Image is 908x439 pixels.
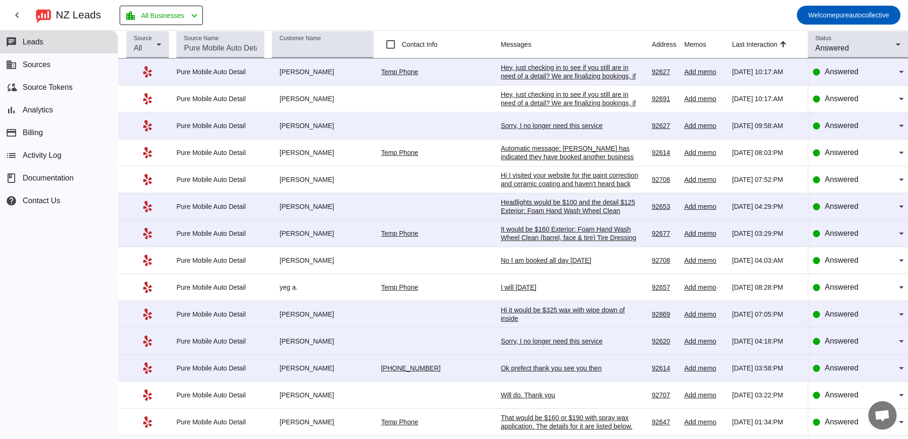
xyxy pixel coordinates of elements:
[684,229,725,238] div: Add memo
[272,229,373,238] div: [PERSON_NAME]
[652,148,677,157] div: 92614
[501,121,643,130] div: Sorry, I no longer need this service
[652,95,677,103] div: 92691
[142,282,153,293] mat-icon: Yelp
[381,364,441,372] a: [PHONE_NUMBER]
[176,202,264,211] div: Pure Mobile Auto Detail
[23,83,73,92] span: Source Tokens
[501,337,643,345] div: Sorry, I no longer need this service
[825,175,858,183] span: Answered
[732,337,800,345] div: [DATE] 04:18:PM
[501,283,643,292] div: I will [DATE]
[501,306,643,323] div: Hi it would be $325 wax with wipe down of inside
[272,256,373,265] div: [PERSON_NAME]
[176,256,264,265] div: Pure Mobile Auto Detail
[652,229,677,238] div: 92677
[652,121,677,130] div: 92627
[6,150,17,161] mat-icon: list
[23,129,43,137] span: Billing
[176,283,264,292] div: Pure Mobile Auto Detail
[732,256,800,265] div: [DATE] 04:03:AM
[23,106,53,114] span: Analytics
[134,35,152,42] mat-label: Source
[272,364,373,372] div: [PERSON_NAME]
[142,66,153,77] mat-icon: Yelp
[6,195,17,207] mat-icon: help
[23,174,74,182] span: Documentation
[732,310,800,318] div: [DATE] 07:05:PM
[176,391,264,399] div: Pure Mobile Auto Detail
[732,364,800,372] div: [DATE] 03:58:PM
[501,198,643,258] div: Headlights would be $100 and the detail $125 Exterior: Foam Hand Wash Wheel Clean (barrel, face &...
[825,418,858,426] span: Answered
[142,120,153,131] mat-icon: Yelp
[732,229,800,238] div: [DATE] 03:29:PM
[652,31,684,59] th: Address
[6,104,17,116] mat-icon: bar_chart
[501,256,643,265] div: No I am booked all day [DATE]
[652,256,677,265] div: 92708
[272,418,373,426] div: [PERSON_NAME]
[684,202,725,211] div: Add memo
[176,418,264,426] div: Pure Mobile Auto Detail
[36,7,51,23] img: logo
[684,337,725,345] div: Add memo
[797,6,900,25] button: Welcomepureautocollective
[684,364,725,372] div: Add memo
[272,95,373,103] div: [PERSON_NAME]
[825,283,858,291] span: Answered
[272,175,373,184] div: [PERSON_NAME]
[142,389,153,401] mat-icon: Yelp
[189,10,200,21] mat-icon: chevron_left
[23,38,44,46] span: Leads
[732,68,800,76] div: [DATE] 10:17:AM
[176,337,264,345] div: Pure Mobile Auto Detail
[732,121,800,130] div: [DATE] 09:58:AM
[684,175,725,184] div: Add memo
[501,31,652,59] th: Messages
[184,43,257,54] input: Pure Mobile Auto Detail
[125,10,136,21] mat-icon: location_city
[652,202,677,211] div: 92653
[825,229,858,237] span: Answered
[501,391,643,399] div: Will do. Thank you
[184,35,218,42] mat-label: Source Name
[652,364,677,372] div: 92614
[176,95,264,103] div: Pure Mobile Auto Detail
[652,68,677,76] div: 92627
[176,310,264,318] div: Pure Mobile Auto Detail
[120,6,203,25] button: All Businesses
[142,336,153,347] mat-icon: Yelp
[732,40,777,49] div: Last Interaction
[684,418,725,426] div: Add memo
[501,364,643,372] div: Ok prefect thank you see you then
[272,310,373,318] div: [PERSON_NAME]
[381,68,419,76] a: Temp Phone
[732,148,800,157] div: [DATE] 08:03:PM
[272,202,373,211] div: [PERSON_NAME]
[732,202,800,211] div: [DATE] 04:29:PM
[272,283,373,292] div: yeg a.
[23,151,61,160] span: Activity Log
[501,63,643,89] div: Hey, just checking in to see if you still are in need of a detail? We are finalizing bookings, if...
[825,95,858,103] span: Answered
[684,310,725,318] div: Add memo
[142,201,153,212] mat-icon: Yelp
[684,148,725,157] div: Add memo
[684,121,725,130] div: Add memo
[684,31,732,59] th: Memos
[141,9,184,22] span: All Businesses
[6,127,17,138] mat-icon: payment
[381,149,419,156] a: Temp Phone
[825,256,858,264] span: Answered
[6,36,17,48] mat-icon: chat
[400,40,438,49] label: Contact Info
[381,230,419,237] a: Temp Phone
[142,362,153,374] mat-icon: Yelp
[142,228,153,239] mat-icon: Yelp
[825,337,858,345] span: Answered
[652,175,677,184] div: 92708
[23,197,60,205] span: Contact Us
[684,68,725,76] div: Add memo
[176,121,264,130] div: Pure Mobile Auto Detail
